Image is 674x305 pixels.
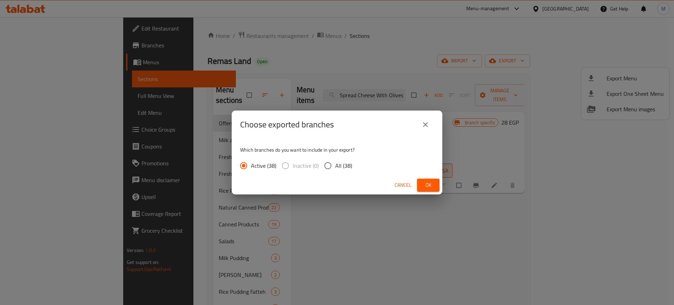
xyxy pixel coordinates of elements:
span: Ok [423,181,434,190]
h2: Choose exported branches [240,119,334,130]
span: Inactive (0) [293,161,319,170]
span: Cancel [395,181,411,190]
button: close [417,116,434,133]
span: All (38) [335,161,352,170]
span: Active (38) [251,161,276,170]
button: Ok [417,179,440,192]
button: Cancel [392,179,414,192]
p: Which branches do you want to include in your export? [240,146,434,153]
